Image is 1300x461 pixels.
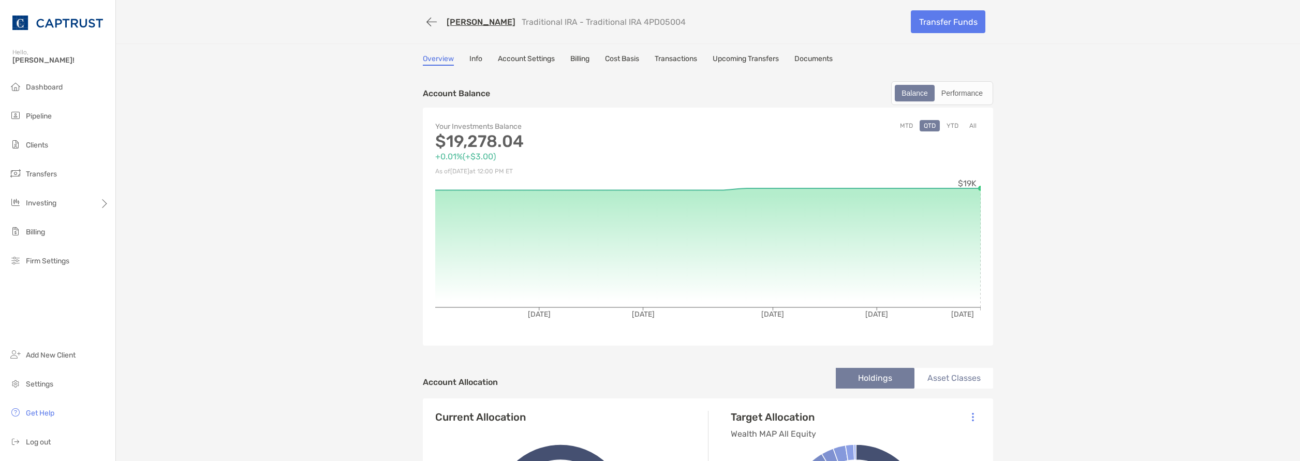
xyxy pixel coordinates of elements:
[9,80,22,93] img: dashboard icon
[26,438,51,447] span: Log out
[836,368,914,389] li: Holdings
[891,81,993,105] div: segmented control
[435,411,526,423] h4: Current Allocation
[713,54,779,66] a: Upcoming Transfers
[9,196,22,209] img: investing icon
[435,165,708,178] p: As of [DATE] at 12:00 PM ET
[942,120,963,131] button: YTD
[26,380,53,389] span: Settings
[423,54,454,66] a: Overview
[26,141,48,150] span: Clients
[865,310,888,319] tspan: [DATE]
[9,138,22,151] img: clients icon
[26,257,69,265] span: Firm Settings
[447,17,515,27] a: [PERSON_NAME]
[498,54,555,66] a: Account Settings
[936,86,988,100] div: Performance
[9,406,22,419] img: get-help icon
[794,54,833,66] a: Documents
[9,348,22,361] img: add_new_client icon
[26,112,52,121] span: Pipeline
[12,4,103,41] img: CAPTRUST Logo
[435,150,708,163] p: +0.01% ( +$3.00 )
[570,54,589,66] a: Billing
[26,170,57,179] span: Transfers
[761,310,784,319] tspan: [DATE]
[958,179,977,188] tspan: $19K
[435,135,708,148] p: $19,278.04
[26,199,56,207] span: Investing
[423,377,498,387] h4: Account Allocation
[731,427,816,440] p: Wealth MAP All Equity
[423,87,490,100] p: Account Balance
[914,368,993,389] li: Asset Classes
[632,310,655,319] tspan: [DATE]
[9,435,22,448] img: logout icon
[522,17,686,27] p: Traditional IRA - Traditional IRA 4PD05004
[951,310,974,319] tspan: [DATE]
[9,254,22,266] img: firm-settings icon
[12,56,109,65] span: [PERSON_NAME]!
[731,411,816,423] h4: Target Allocation
[9,109,22,122] img: pipeline icon
[655,54,697,66] a: Transactions
[26,83,63,92] span: Dashboard
[972,412,974,422] img: Icon List Menu
[469,54,482,66] a: Info
[605,54,639,66] a: Cost Basis
[965,120,981,131] button: All
[26,409,54,418] span: Get Help
[528,310,551,319] tspan: [DATE]
[9,377,22,390] img: settings icon
[896,120,917,131] button: MTD
[911,10,985,33] a: Transfer Funds
[9,225,22,237] img: billing icon
[26,228,45,236] span: Billing
[435,120,708,133] p: Your Investments Balance
[920,120,940,131] button: QTD
[26,351,76,360] span: Add New Client
[9,167,22,180] img: transfers icon
[896,86,934,100] div: Balance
